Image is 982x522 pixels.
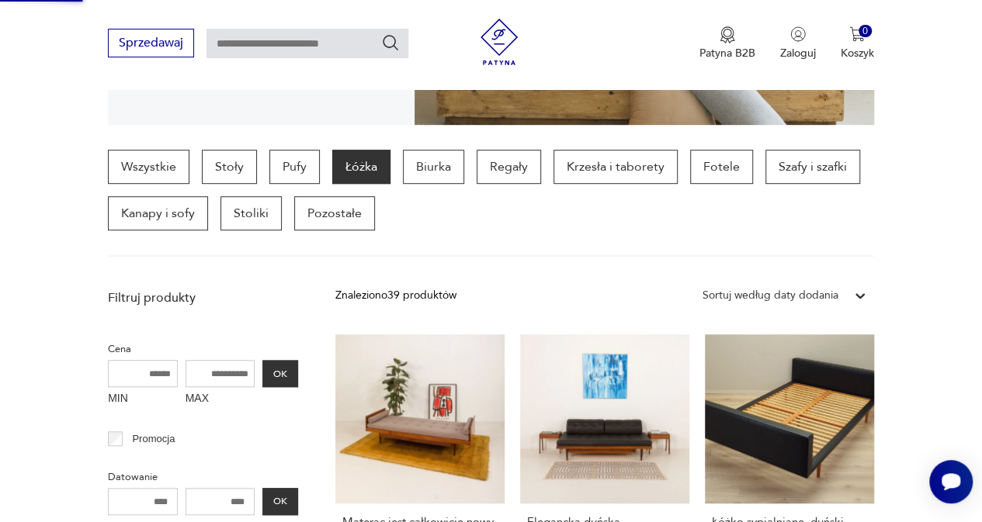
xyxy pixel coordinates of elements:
button: 0Koszyk [841,26,874,60]
img: Ikonka użytkownika [790,26,806,42]
p: Zaloguj [780,46,816,60]
a: Wszystkie [108,150,189,184]
p: Patyna B2B [699,46,755,60]
a: Regały [477,150,541,184]
iframe: Smartsupp widget button [929,460,973,503]
button: Sprzedawaj [108,29,194,57]
p: Cena [108,341,298,358]
button: Zaloguj [780,26,816,60]
img: Patyna - sklep z meblami i dekoracjami vintage [476,19,522,65]
a: Sprzedawaj [108,39,194,50]
div: 0 [859,25,872,38]
button: OK [262,488,298,515]
button: Szukaj [381,33,400,52]
a: Łóżka [332,150,390,184]
a: Ikona medaluPatyna B2B [699,26,755,60]
a: Stoły [202,150,257,184]
div: Znaleziono 39 produktów [335,287,456,304]
p: Datowanie [108,468,298,486]
a: Stoliki [220,196,282,230]
a: Pufy [269,150,320,184]
a: Pozostałe [294,196,375,230]
a: Krzesła i taborety [553,150,678,184]
label: MAX [186,387,255,412]
label: MIN [108,387,178,412]
img: Ikona medalu [720,26,735,43]
p: Filtruj produkty [108,289,298,306]
p: Promocja [132,430,175,448]
button: OK [262,360,298,387]
button: Patyna B2B [699,26,755,60]
a: Kanapy i sofy [108,196,208,230]
div: Sortuj według daty dodania [703,287,838,304]
a: Fotele [690,150,753,184]
img: Ikona koszyka [849,26,865,42]
p: Koszyk [841,46,874,60]
a: Biurka [403,150,464,184]
a: Szafy i szafki [765,150,860,184]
